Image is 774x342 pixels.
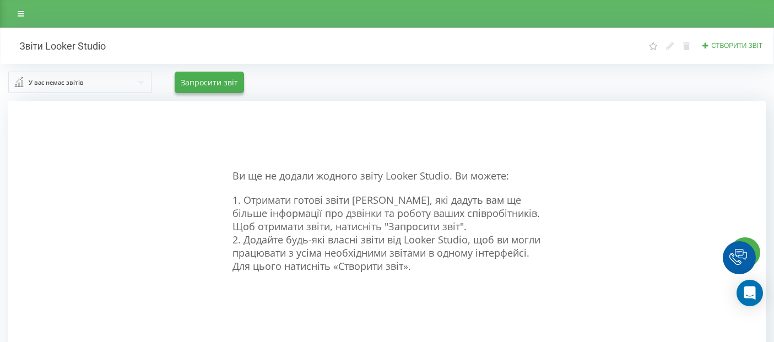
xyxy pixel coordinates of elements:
p: Ви ще не додали жодного звіту Looker Studio. Ви можете: [232,169,542,183]
i: Редагувати звіт [665,42,675,50]
button: Запросити звіт [175,72,244,93]
div: У вас немає звітів [29,77,84,89]
span: Створити звіт [711,42,762,50]
div: Open Intercom Messenger [737,280,763,306]
button: Створити звіт [699,41,766,51]
h2: Звіти Looker Studio [8,40,106,52]
span: 2. Додайте будь-які власні звіти від Looker Studio, щоб ви могли працювати з усіма необхідними зв... [232,233,540,273]
i: Цей звіт буде завантажений першим при відкритті "Звіти Looker Studio". Ви можете призначити будь-... [648,42,658,50]
i: Видалити звіт [682,42,691,50]
span: 1. Отримати готові звіти [PERSON_NAME], які дадуть вам ще більше інформації про дзвінки та роботу... [232,193,540,233]
i: Створити звіт [702,42,710,48]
